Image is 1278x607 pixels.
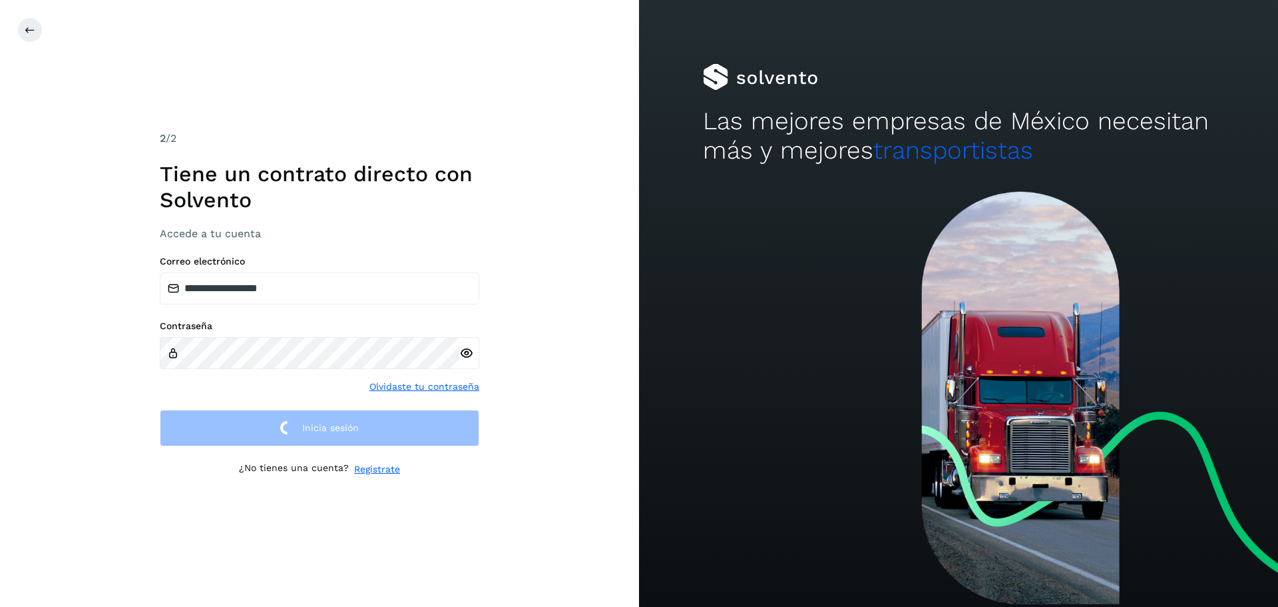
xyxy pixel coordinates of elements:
h3: Accede a tu cuenta [160,227,479,240]
label: Contraseña [160,320,479,332]
p: ¿No tienes una cuenta? [239,462,349,476]
button: Inicia sesión [160,410,479,446]
h1: Tiene un contrato directo con Solvento [160,161,479,213]
a: Olvidaste tu contraseña [369,380,479,394]
span: Inicia sesión [302,423,359,432]
span: 2 [160,132,166,145]
span: transportistas [873,136,1033,165]
h2: Las mejores empresas de México necesitan más y mejores [703,107,1214,166]
label: Correo electrónico [160,256,479,267]
div: /2 [160,131,479,147]
a: Regístrate [354,462,400,476]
